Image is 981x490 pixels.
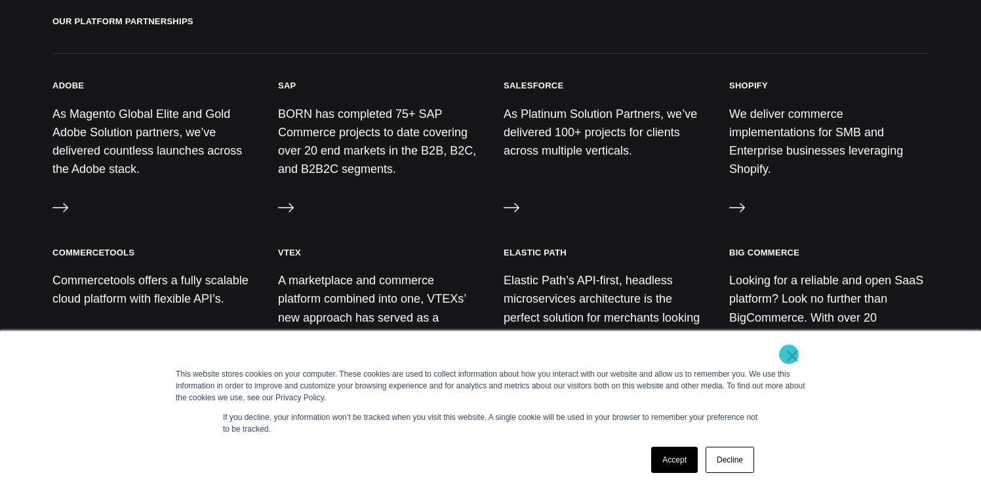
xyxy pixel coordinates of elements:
[52,105,252,179] p: As Magento Global Elite and Gold Adobe Solution partners, we’ve delivered countless launches acro...
[52,80,84,91] h3: Adobe
[504,80,563,91] h3: Salesforce
[176,368,805,404] div: This website stores cookies on your computer. These cookies are used to collect information about...
[504,247,567,258] h3: Elastic Path
[729,80,768,91] h3: Shopify
[504,271,703,364] p: Elastic Path’s API-first, headless microservices architecture is the perfect solution for merchan...
[784,350,800,362] a: ×
[52,16,929,54] h2: Our Platform Partnerships
[278,247,301,258] h3: VTEX
[52,271,252,308] p: Commercetools offers a fully scalable cloud platform with flexible API’s.
[223,411,758,435] p: If you decline, your information won’t be tracked when you visit this website. A single cookie wi...
[278,105,477,179] p: BORN has completed 75+ SAP Commerce projects to date covering over 20 end markets in the B2B, B2C...
[504,105,703,160] p: As Platinum Solution Partners, we’ve delivered 100+ projects for clients across multiple verticals.
[278,80,296,91] h3: SAP
[278,271,477,382] p: A marketplace and commerce platform combined into one, VTEXs’ new approach has served as a disrup...
[729,271,929,382] p: Looking for a reliable and open SaaS platform? Look no further than BigCommerce. With over 20 imp...
[729,105,929,179] p: We deliver commerce implementations for SMB and Enterprise businesses leveraging Shopify.
[651,447,698,473] a: Accept
[729,247,799,258] h3: Big Commerce
[706,447,754,473] a: Decline
[52,247,134,258] h3: Commercetools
